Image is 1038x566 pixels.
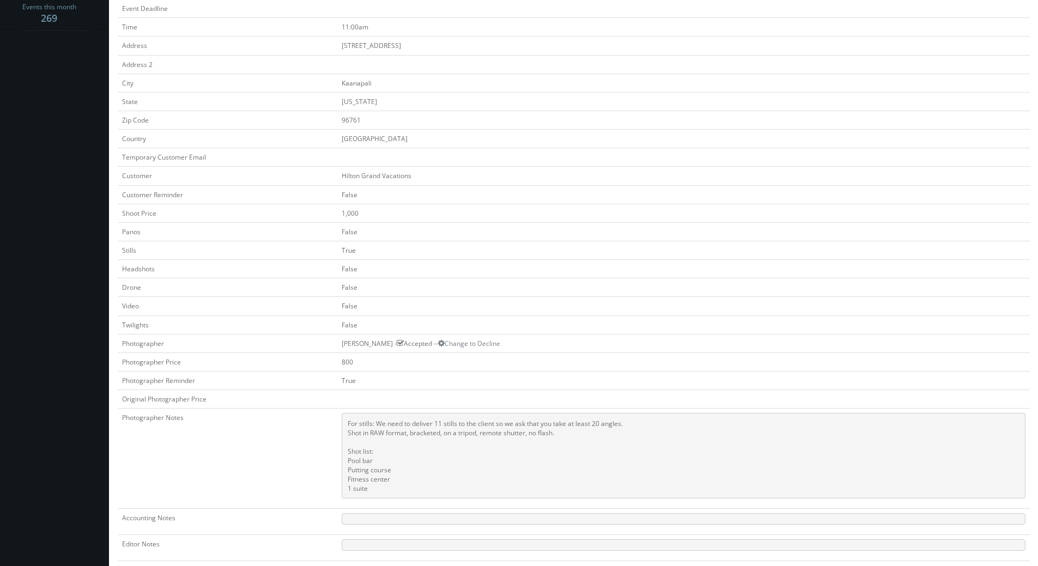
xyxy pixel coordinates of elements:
td: False [337,260,1030,278]
td: Country [118,130,337,148]
td: True [337,371,1030,389]
td: Photographer [118,334,337,352]
td: Photographer Notes [118,409,337,509]
td: Video [118,297,337,315]
td: 1,000 [337,204,1030,222]
td: City [118,74,337,92]
td: Drone [118,278,337,297]
td: False [337,315,1030,334]
td: [PERSON_NAME] - Accepted -- [337,334,1030,352]
td: False [337,297,1030,315]
td: Accounting Notes [118,509,337,535]
td: 11:00am [337,18,1030,36]
td: Panos [118,222,337,241]
td: True [337,241,1030,259]
td: False [337,185,1030,204]
td: [US_STATE] [337,92,1030,111]
td: Headshots [118,260,337,278]
td: Photographer Reminder [118,371,337,389]
td: Editor Notes [118,535,337,561]
td: Twilights [118,315,337,334]
td: Zip Code [118,111,337,129]
span: Events this month [22,2,76,13]
td: Kaanapali [337,74,1030,92]
td: Stills [118,241,337,259]
td: Hilton Grand Vacations [337,167,1030,185]
td: [STREET_ADDRESS] [337,36,1030,55]
td: Address 2 [118,55,337,74]
strong: 269 [41,11,57,25]
td: Address [118,36,337,55]
td: Customer Reminder [118,185,337,204]
td: Time [118,18,337,36]
td: Shoot Price [118,204,337,222]
td: Customer [118,167,337,185]
td: False [337,222,1030,241]
a: Change to Decline [438,339,500,348]
td: Original Photographer Price [118,390,337,409]
td: False [337,278,1030,297]
td: Temporary Customer Email [118,148,337,167]
td: 800 [337,352,1030,371]
td: State [118,92,337,111]
pre: For stills: We need to deliver 11 stills to the client so we ask that you take at least 20 angles... [342,413,1025,498]
td: Photographer Price [118,352,337,371]
td: [GEOGRAPHIC_DATA] [337,130,1030,148]
td: 96761 [337,111,1030,129]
